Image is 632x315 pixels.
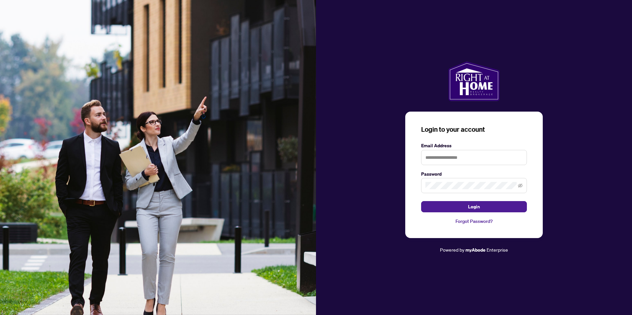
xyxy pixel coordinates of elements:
img: ma-logo [448,61,499,101]
span: Enterprise [487,247,508,253]
a: myAbode [465,246,486,254]
a: Forgot Password? [421,218,527,225]
span: Powered by [440,247,464,253]
span: eye-invisible [518,183,523,188]
label: Email Address [421,142,527,149]
label: Password [421,170,527,178]
h3: Login to your account [421,125,527,134]
span: Login [468,201,480,212]
button: Login [421,201,527,212]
